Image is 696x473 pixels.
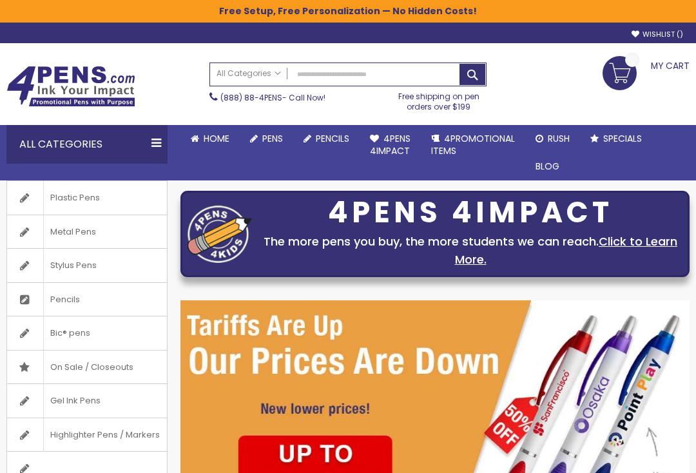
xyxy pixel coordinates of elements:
span: Pencils [43,283,86,316]
span: Metal Pens [43,215,102,249]
a: Stylus Pens [7,249,167,282]
span: On Sale / Closeouts [43,351,140,384]
a: Wishlist [632,30,683,39]
a: 4Pens4impact [360,125,421,165]
a: All Categories [210,63,287,84]
a: Blog [525,153,570,180]
a: Gel Ink Pens [7,384,167,418]
a: (888) 88-4PENS [220,92,282,103]
span: Specials [603,132,642,145]
a: Highlighter Pens / Markers [7,418,167,452]
a: Rush [525,125,580,153]
span: Home [204,132,229,145]
div: Free shipping on pen orders over $199 [391,86,487,112]
span: 4PROMOTIONAL ITEMS [431,132,515,157]
span: Stylus Pens [43,249,103,282]
a: Bic® pens [7,316,167,350]
div: 4PENS 4IMPACT [258,199,682,226]
span: Blog [536,160,559,173]
span: Bic® pens [43,316,97,350]
span: Gel Ink Pens [43,384,107,418]
span: Highlighter Pens / Markers [43,418,166,452]
a: Specials [580,125,652,153]
span: Pencils [316,132,349,145]
a: 4PROMOTIONALITEMS [421,125,525,165]
a: Metal Pens [7,215,167,249]
span: - Call Now! [220,92,325,103]
a: Pencils [7,283,167,316]
span: All Categories [217,68,281,79]
span: Pens [262,132,283,145]
img: four_pen_logo.png [188,205,252,264]
div: The more pens you buy, the more students we can reach. [258,233,682,269]
a: Home [180,125,240,153]
a: Pens [240,125,293,153]
div: All Categories [6,125,168,164]
span: Plastic Pens [43,181,106,215]
span: 4Pens 4impact [370,132,411,157]
img: 4Pens Custom Pens and Promotional Products [6,66,135,107]
a: Pencils [293,125,360,153]
span: Rush [548,132,570,145]
a: On Sale / Closeouts [7,351,167,384]
a: Plastic Pens [7,181,167,215]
